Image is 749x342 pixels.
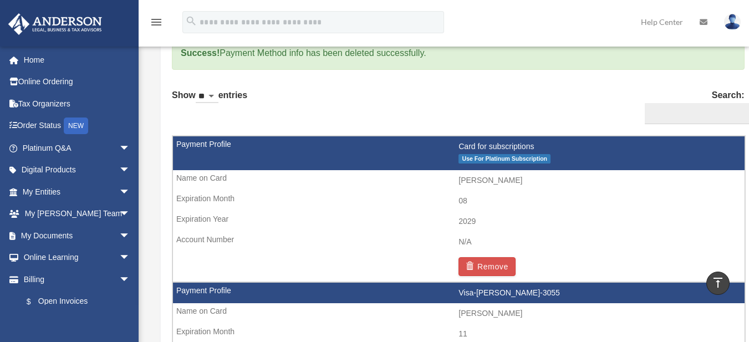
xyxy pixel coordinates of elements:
[173,136,745,171] td: Card for subscriptions
[150,16,163,29] i: menu
[8,247,147,269] a: Online Learningarrow_drop_down
[8,268,147,290] a: Billingarrow_drop_down
[8,181,147,203] a: My Entitiesarrow_drop_down
[16,290,147,313] a: $Open Invoices
[173,170,745,191] td: [PERSON_NAME]
[8,203,147,225] a: My [PERSON_NAME] Teamarrow_drop_down
[119,137,141,160] span: arrow_drop_down
[33,295,38,309] span: $
[150,19,163,29] a: menu
[706,272,730,295] a: vertical_align_top
[64,118,88,134] div: NEW
[8,137,147,159] a: Platinum Q&Aarrow_drop_down
[119,268,141,291] span: arrow_drop_down
[645,103,749,124] input: Search:
[119,224,141,247] span: arrow_drop_down
[724,14,741,30] img: User Pic
[172,88,247,114] label: Show entries
[119,247,141,269] span: arrow_drop_down
[8,49,147,71] a: Home
[196,90,218,103] select: Showentries
[640,88,745,124] label: Search:
[185,15,197,27] i: search
[8,115,147,137] a: Order StatusNEW
[173,232,745,253] td: N/A
[119,181,141,203] span: arrow_drop_down
[711,276,725,289] i: vertical_align_top
[173,191,745,212] td: 08
[8,93,147,115] a: Tax Organizers
[119,203,141,226] span: arrow_drop_down
[173,303,745,324] td: [PERSON_NAME]
[119,159,141,182] span: arrow_drop_down
[173,211,745,232] td: 2029
[181,48,220,58] strong: Success!
[8,224,147,247] a: My Documentsarrow_drop_down
[5,13,105,35] img: Anderson Advisors Platinum Portal
[8,71,147,93] a: Online Ordering
[172,37,745,70] div: Payment Method info has been deleted successfully.
[458,257,516,276] button: Remove
[458,154,551,164] span: Use For Platinum Subscription
[173,283,745,304] td: Visa-[PERSON_NAME]-3055
[8,159,147,181] a: Digital Productsarrow_drop_down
